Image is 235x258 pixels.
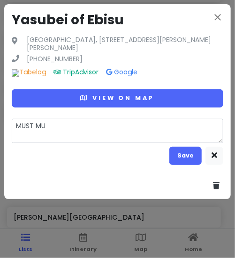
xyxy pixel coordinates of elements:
img: tabelog_logo.png [12,69,19,77]
a: Tabelog [12,67,46,77]
button: Close [212,12,223,25]
a: [GEOGRAPHIC_DATA], [STREET_ADDRESS][PERSON_NAME][PERSON_NAME] [27,36,223,52]
a: TripAdvisor [53,67,99,77]
h3: Yasubei of Ebisu [12,12,223,29]
a: Google [106,67,137,77]
textarea: MUST [12,119,223,143]
i: close [212,12,223,23]
button: Save [169,147,202,165]
button: View on map [12,89,223,107]
a: [PHONE_NUMBER] [27,54,83,64]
